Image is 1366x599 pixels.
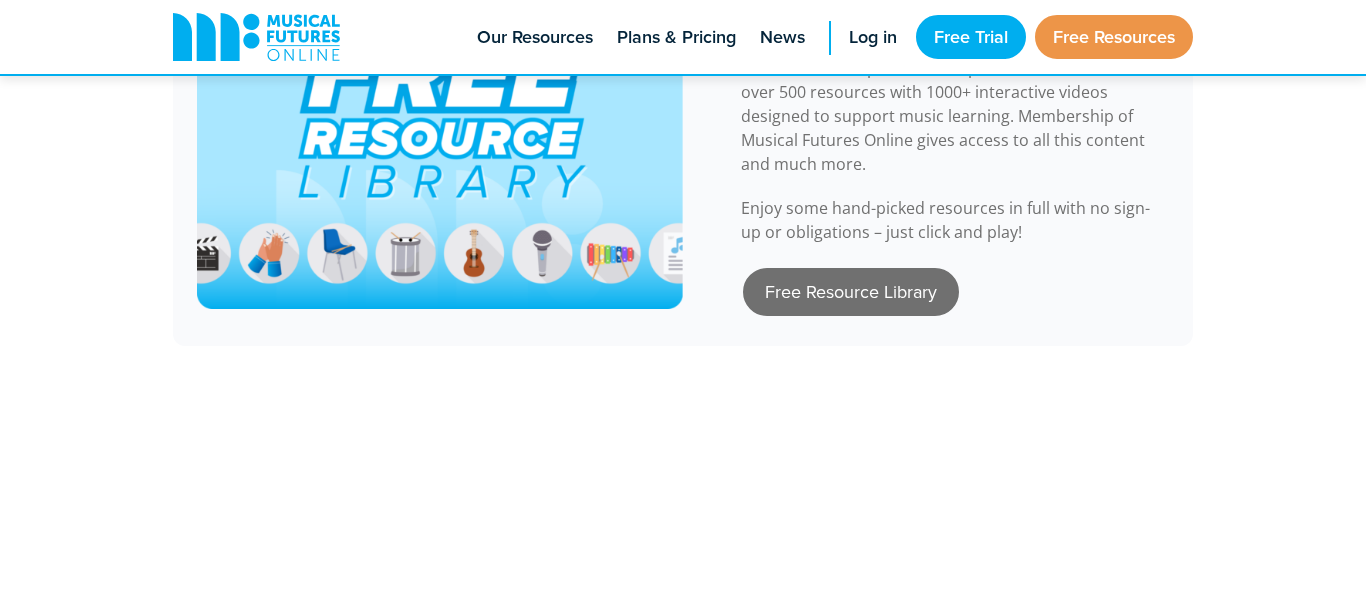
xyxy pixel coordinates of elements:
p: Enjoy some hand-picked resources in full with no sign-up or obligations – just click and play! [741,196,1169,244]
span: Our Resources [477,24,593,51]
span: Log in [849,24,897,51]
a: Free Trial [916,15,1026,59]
span: News [760,24,805,51]
a: Free Resource Library [743,268,959,316]
a: Free Resources [1035,15,1193,59]
p: Our is available to all non-members and is part of a comprehensive collection of over 500 resourc... [741,32,1169,176]
span: Plans & Pricing [617,24,736,51]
